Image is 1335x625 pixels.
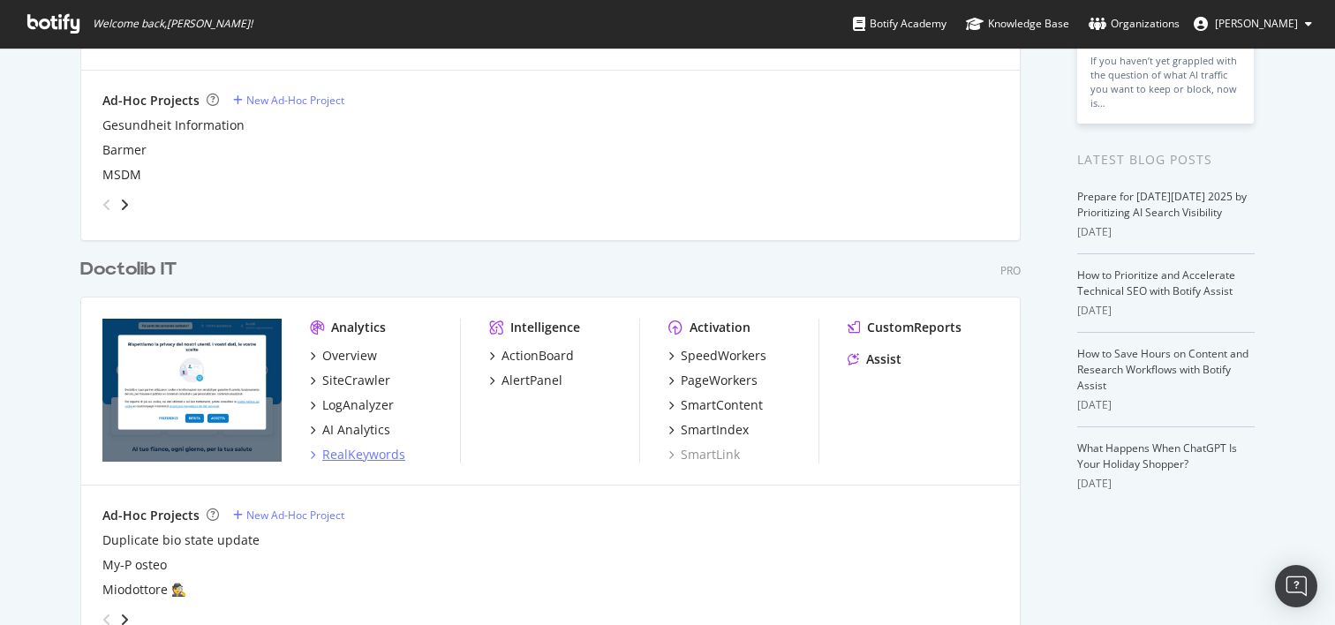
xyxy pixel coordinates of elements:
span: Thibaud Collignon [1215,16,1298,31]
div: [DATE] [1077,303,1255,319]
div: Ad-Hoc Projects [102,92,200,109]
div: Knowledge Base [966,15,1069,33]
div: angle-right [118,196,131,214]
div: Pro [1000,263,1021,278]
div: ActionBoard [502,347,574,365]
a: What Happens When ChatGPT Is Your Holiday Shopper? [1077,441,1237,471]
div: [DATE] [1077,476,1255,492]
a: SiteCrawler [310,372,390,389]
a: New Ad-Hoc Project [233,508,344,523]
div: Latest Blog Posts [1077,150,1255,169]
div: angle-left [95,191,118,219]
div: Analytics [331,319,386,336]
div: SpeedWorkers [681,347,766,365]
a: How to Save Hours on Content and Research Workflows with Botify Assist [1077,346,1248,393]
div: Overview [322,347,377,365]
div: AI Analytics [322,421,390,439]
a: Barmer [102,141,147,159]
a: Overview [310,347,377,365]
div: SmartContent [681,396,763,414]
div: Botify Academy [853,15,947,33]
div: CustomReports [867,319,962,336]
a: Miodottore 🕵️ [102,581,186,599]
div: Ad-Hoc Projects [102,507,200,524]
div: New Ad-Hoc Project [246,93,344,108]
div: Assist [866,350,901,368]
a: My-P osteo [102,556,167,574]
div: [DATE] [1077,224,1255,240]
span: Welcome back, [PERSON_NAME] ! [93,17,253,31]
div: RealKeywords [322,446,405,463]
a: How to Prioritize and Accelerate Technical SEO with Botify Assist [1077,267,1235,298]
a: ActionBoard [489,347,574,365]
a: PageWorkers [668,372,758,389]
a: MSDM [102,166,141,184]
a: AI Analytics [310,421,390,439]
a: Prepare for [DATE][DATE] 2025 by Prioritizing AI Search Visibility [1077,189,1247,220]
a: RealKeywords [310,446,405,463]
div: SiteCrawler [322,372,390,389]
a: SpeedWorkers [668,347,766,365]
div: AlertPanel [502,372,562,389]
div: Activation [690,319,750,336]
a: SmartLink [668,446,740,463]
div: Doctolib IT [80,257,177,282]
div: If you haven’t yet grappled with the question of what AI traffic you want to keep or block, now is… [1090,54,1241,110]
a: Assist [848,350,901,368]
img: www.doctolib.it [102,319,282,462]
button: [PERSON_NAME] [1180,10,1326,38]
a: Doctolib IT [80,257,184,282]
div: [DATE] [1077,397,1255,413]
div: PageWorkers [681,372,758,389]
div: Intelligence [510,319,580,336]
div: SmartIndex [681,421,749,439]
a: Gesundheit Information [102,117,245,134]
div: LogAnalyzer [322,396,394,414]
a: SmartContent [668,396,763,414]
div: New Ad-Hoc Project [246,508,344,523]
div: Open Intercom Messenger [1275,565,1317,607]
a: SmartIndex [668,421,749,439]
a: AlertPanel [489,372,562,389]
a: New Ad-Hoc Project [233,93,344,108]
div: Organizations [1089,15,1180,33]
a: Duplicate bio state update [102,531,260,549]
a: LogAnalyzer [310,396,394,414]
a: CustomReports [848,319,962,336]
